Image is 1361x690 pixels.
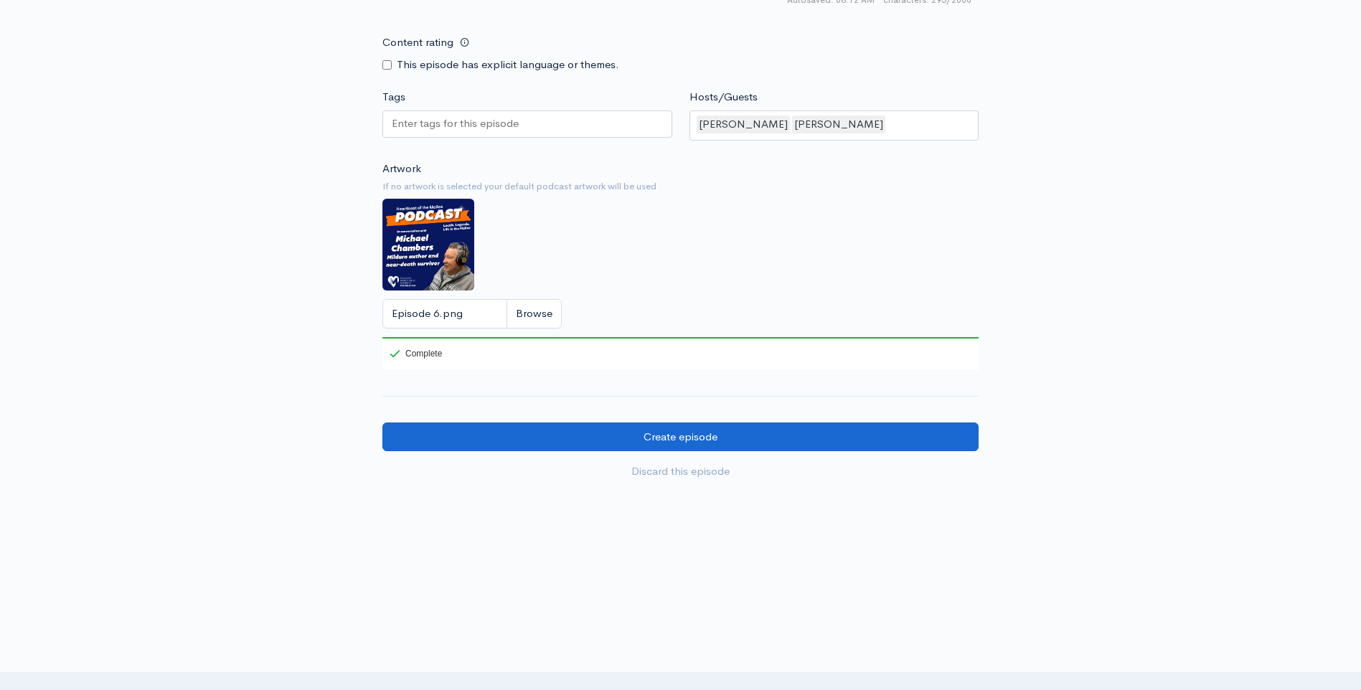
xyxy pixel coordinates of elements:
label: Content rating [382,28,453,57]
div: Complete [382,337,445,370]
small: If no artwork is selected your default podcast artwork will be used [382,179,979,194]
a: Discard this episode [382,457,979,486]
div: 100% [382,337,979,339]
label: Hosts/Guests [689,89,758,105]
div: Complete [390,349,442,358]
label: Tags [382,89,405,105]
div: [PERSON_NAME] [792,115,885,133]
input: Enter tags for this episode [392,115,521,132]
input: Create episode [382,422,979,452]
label: Artwork [382,161,421,177]
div: [PERSON_NAME] [697,115,790,133]
label: This episode has explicit language or themes. [397,57,619,73]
